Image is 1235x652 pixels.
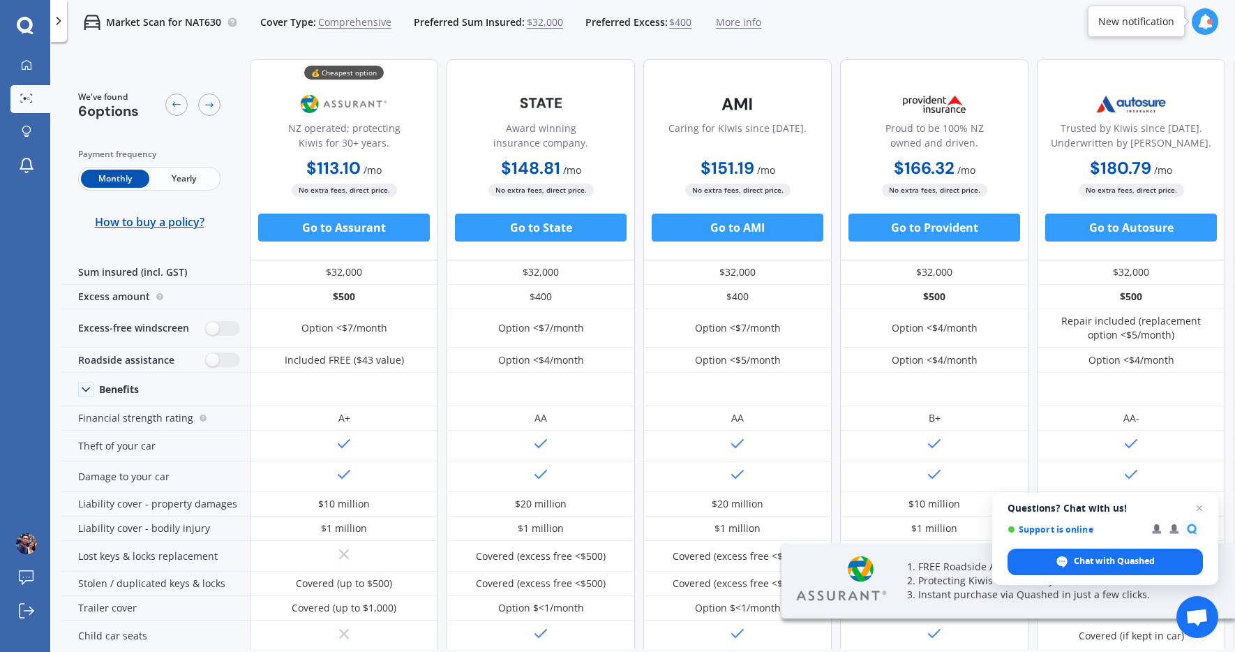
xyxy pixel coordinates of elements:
[81,170,149,188] span: Monthly
[840,260,1028,285] div: $32,000
[882,184,987,197] span: No extra fees, direct price.
[414,15,525,29] span: Preferred Sum Insured:
[296,577,392,591] div: Covered (up to $500)
[61,431,250,461] div: Theft of your car
[695,601,781,615] div: Option $<1/month
[1154,163,1172,177] span: / mo
[1088,353,1174,367] div: Option <$4/month
[1037,260,1225,285] div: $32,000
[285,353,404,367] div: Included FREE ($43 value)
[1079,184,1184,197] span: No extra fees, direct price.
[61,621,250,651] div: Child car seats
[498,353,584,367] div: Option <$4/month
[61,406,250,431] div: Financial strength rating
[364,163,382,177] span: / mo
[99,383,139,396] div: Benefits
[61,596,250,621] div: Trailer cover
[1008,503,1203,514] span: Questions? Chat with us!
[84,14,100,31] img: car.f15378c7a67c060ca3f3.svg
[1176,596,1218,638] div: Open chat
[1049,121,1213,156] div: Trusted by Kiwis since [DATE]. Underwritten by [PERSON_NAME].
[888,87,980,121] img: Provident.png
[534,411,547,425] div: AA
[908,497,960,511] div: $10 million
[304,66,384,80] div: 💰 Cheapest option
[793,554,890,604] img: Assurant.webp
[907,588,1200,602] p: 3. Instant purchase via Quashed in just a few clicks.
[929,411,941,425] div: B+
[840,285,1028,309] div: $500
[695,321,781,335] div: Option <$7/month
[498,321,584,335] div: Option <$7/month
[731,411,744,425] div: AA
[1008,524,1142,535] span: Support is online
[495,87,587,119] img: State-text-1.webp
[1047,314,1215,342] div: Repair included (replacement option <$5/month)
[673,577,802,591] div: Covered (excess free <$500)
[691,87,784,121] img: AMI-text-1.webp
[61,348,250,373] div: Roadside assistance
[258,214,430,242] button: Go to Assurant
[1074,555,1155,568] span: Chat with Quashed
[61,260,250,285] div: Sum insured (incl. GST)
[95,215,204,229] span: How to buy a policy?
[892,321,978,335] div: Option <$4/month
[668,121,807,156] div: Caring for Kiwis since [DATE].
[712,497,763,511] div: $20 million
[1191,500,1208,517] span: Close chat
[1008,549,1203,575] div: Chat with Quashed
[78,91,139,103] span: We've found
[292,601,396,615] div: Covered (up to $1,000)
[260,15,316,29] span: Cover Type:
[298,87,390,121] img: Assurant.png
[701,157,754,179] b: $151.19
[318,15,391,29] span: Comprehensive
[61,309,250,348] div: Excess-free windscreen
[695,353,781,367] div: Option <$5/month
[515,497,567,511] div: $20 million
[1085,87,1177,121] img: Autosure.webp
[716,15,761,29] span: More info
[563,163,581,177] span: / mo
[447,260,635,285] div: $32,000
[1098,15,1174,29] div: New notification
[892,353,978,367] div: Option <$4/month
[643,260,832,285] div: $32,000
[1123,411,1139,425] div: AA-
[476,577,606,591] div: Covered (excess free <$500)
[498,601,584,615] div: Option $<1/month
[957,163,975,177] span: / mo
[585,15,668,29] span: Preferred Excess:
[318,497,370,511] div: $10 million
[78,147,220,161] div: Payment frequency
[149,170,218,188] span: Yearly
[907,560,1200,574] p: 1. FREE Roadside Assistance for a limited time.
[518,521,564,535] div: $1 million
[1037,285,1225,309] div: $500
[894,157,955,179] b: $166.32
[61,572,250,596] div: Stolen / duplicated keys & locks
[852,121,1017,156] div: Proud to be 100% NZ owned and driven.
[488,184,594,197] span: No extra fees, direct price.
[476,549,606,563] div: Covered (excess free <$500)
[106,15,221,29] p: Market Scan for NAT630
[1079,629,1184,643] div: Covered (if kept in car)
[301,321,387,335] div: Option <$7/month
[61,461,250,492] div: Damage to your car
[527,15,563,29] span: $32,000
[911,521,957,535] div: $1 million
[16,533,37,554] img: ACg8ocJ1hz4pqYtWO0pw8eIMrFh2EY2STAovBhXWFMOpwgTZ08hSAq7D=s96-c
[673,549,802,563] div: Covered (excess free <$500)
[652,214,823,242] button: Go to AMI
[669,15,691,29] span: $400
[685,184,791,197] span: No extra fees, direct price.
[306,157,361,179] b: $113.10
[848,214,1020,242] button: Go to Provident
[61,517,250,541] div: Liability cover - bodily injury
[292,184,397,197] span: No extra fees, direct price.
[455,214,627,242] button: Go to State
[61,492,250,517] div: Liability cover - property damages
[250,260,438,285] div: $32,000
[1045,214,1217,242] button: Go to Autosure
[714,521,761,535] div: $1 million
